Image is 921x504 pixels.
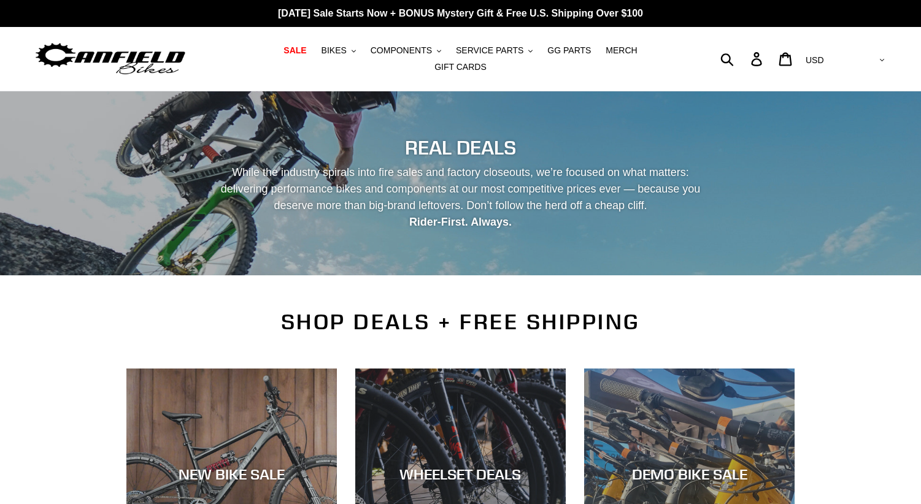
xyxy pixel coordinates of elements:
span: MERCH [606,45,637,56]
span: BIKES [322,45,347,56]
a: MERCH [599,42,643,59]
h2: SHOP DEALS + FREE SHIPPING [126,309,795,335]
input: Search [727,45,758,72]
h2: REAL DEALS [126,136,795,159]
strong: Rider-First. Always. [409,216,512,228]
a: GIFT CARDS [428,59,493,75]
a: SALE [277,42,312,59]
span: COMPONENTS [371,45,432,56]
button: BIKES [315,42,362,59]
p: While the industry spirals into fire sales and factory closeouts, we’re focused on what matters: ... [210,164,712,231]
span: SERVICE PARTS [456,45,523,56]
div: NEW BIKE SALE [126,465,337,483]
div: DEMO BIKE SALE [584,465,795,483]
span: GIFT CARDS [434,62,487,72]
button: SERVICE PARTS [450,42,539,59]
img: Canfield Bikes [34,40,187,78]
span: GG PARTS [547,45,591,56]
a: GG PARTS [541,42,597,59]
button: COMPONENTS [364,42,447,59]
span: SALE [283,45,306,56]
div: WHEELSET DEALS [355,465,566,483]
